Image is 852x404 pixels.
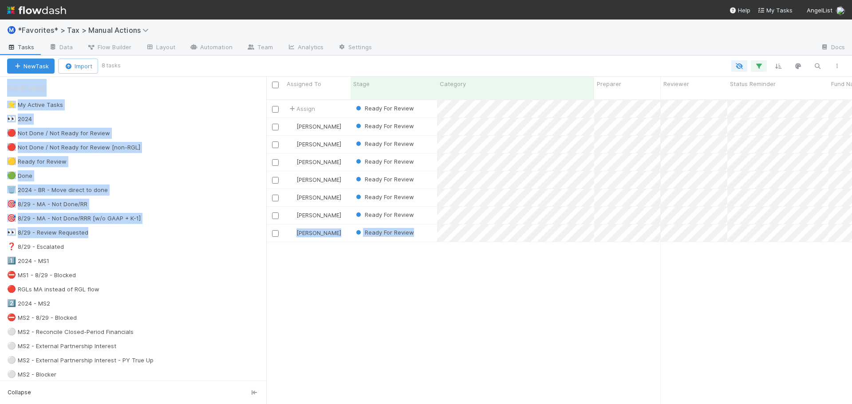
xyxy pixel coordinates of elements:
input: Toggle Row Selected [272,212,279,219]
div: Ready For Review [354,192,414,201]
span: ⚪ [7,342,16,349]
img: avatar_37569647-1c78-4889-accf-88c08d42a236.png [288,194,295,201]
a: My Tasks [757,6,793,15]
span: ⚪ [7,370,16,378]
span: 🟢 [7,172,16,179]
div: MS2 - 8/29 - Blocked [7,312,77,323]
span: Ready For Review [354,105,414,112]
span: [PERSON_NAME] [296,194,341,201]
span: Ready For Review [354,158,414,165]
span: Ⓜ️ [7,26,16,34]
span: [PERSON_NAME] [296,141,341,148]
input: Toggle All Rows Selected [272,82,279,88]
span: Category [440,79,466,88]
div: Ready For Review [354,210,414,219]
span: Ready For Review [354,229,414,236]
a: Automation [182,41,240,55]
input: Toggle Row Selected [272,124,279,130]
div: 8/29 - MA - Not Done/RRR [w/o GAAP + K-1] [7,213,141,224]
div: 2024 - MS2 [7,298,50,309]
a: Layout [138,41,182,55]
span: Ready For Review [354,211,414,218]
span: ❓ [7,243,16,250]
div: MS2 - External Partnership Interest [7,341,116,352]
div: 8/29 - Review Requested [7,227,88,238]
span: My Tasks [757,7,793,14]
span: ⚪ [7,328,16,335]
span: Collapse [8,388,31,396]
div: Ready For Review [354,139,414,148]
span: Preparer [597,79,621,88]
div: MS2 - External Partnership Interest - PY True Up [7,355,154,366]
span: [PERSON_NAME] [296,123,341,130]
img: avatar_37569647-1c78-4889-accf-88c08d42a236.png [288,141,295,148]
a: Team [240,41,280,55]
span: 🎯 [7,200,16,208]
span: Assign [288,104,315,113]
div: MS2 - Blocker [7,369,56,380]
img: logo-inverted-e16ddd16eac7371096b0.svg [7,3,66,18]
span: 🗑️ [7,186,16,193]
span: Reviewer [663,79,689,88]
span: Ready For Review [354,140,414,147]
a: Analytics [280,41,331,55]
span: 🔴 [7,285,16,293]
span: 🎯 [7,214,16,222]
button: Import [58,59,98,74]
div: [PERSON_NAME] [288,140,341,149]
input: Toggle Row Selected [272,177,279,184]
div: Ready For Review [354,175,414,184]
span: Status Reminder [730,79,776,88]
div: RGLs MA instead of RGL flow [7,284,99,295]
div: 8/29 - Escalated [7,241,64,252]
span: Assigned To [287,79,321,88]
small: 8 tasks [102,62,121,70]
a: Flow Builder [80,41,138,55]
span: 👀 [7,228,16,236]
img: avatar_37569647-1c78-4889-accf-88c08d42a236.png [836,6,845,15]
span: ⭐ [7,101,16,108]
img: avatar_cfa6ccaa-c7d9-46b3-b608-2ec56ecf97ad.png [288,212,295,219]
img: avatar_d45d11ee-0024-4901-936f-9df0a9cc3b4e.png [288,123,295,130]
div: 2024 - BR - Move direct to done [7,184,108,196]
span: 🔴 [7,143,16,151]
span: 🟡 [7,157,16,165]
a: Docs [813,41,852,55]
div: Not Done / Not Ready for Review [non-RGL] [7,142,140,153]
div: MS1 - 8/29 - Blocked [7,270,76,281]
div: Not Done / Not Ready for Review [7,128,110,139]
span: [PERSON_NAME] [296,176,341,183]
span: AngelList [807,7,832,14]
span: 1️⃣ [7,257,16,264]
div: 8/29 - MA - Not Done/RR [7,199,87,210]
div: [PERSON_NAME] [288,122,341,131]
div: My Active Tasks [7,99,63,110]
span: Saved Views [7,79,45,97]
span: Stage [353,79,370,88]
span: Ready For Review [354,122,414,129]
div: Ready For Review [354,104,414,113]
a: Settings [331,41,379,55]
a: Data [42,41,80,55]
span: [PERSON_NAME] [296,229,341,236]
span: *Favorites* > Tax > Manual Actions [18,26,153,35]
div: Done [7,170,32,181]
div: 2024 - MS1 [7,255,49,267]
span: Ready For Review [354,176,414,183]
div: [PERSON_NAME] [288,157,341,166]
div: Ready For Review [354,157,414,166]
span: [PERSON_NAME] [296,158,341,165]
div: MS2 - Reconcile Closed-Period Financials [7,326,134,337]
div: [PERSON_NAME] [288,211,341,220]
div: [PERSON_NAME] [288,193,341,202]
span: 2️⃣ [7,299,16,307]
input: Toggle Row Selected [272,141,279,148]
span: 👀 [7,115,16,122]
div: Ready for Review [7,156,67,167]
img: avatar_cfa6ccaa-c7d9-46b3-b608-2ec56ecf97ad.png [288,176,295,183]
span: ⛔ [7,314,16,321]
div: Ready For Review [354,228,414,237]
div: Help [729,6,750,15]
